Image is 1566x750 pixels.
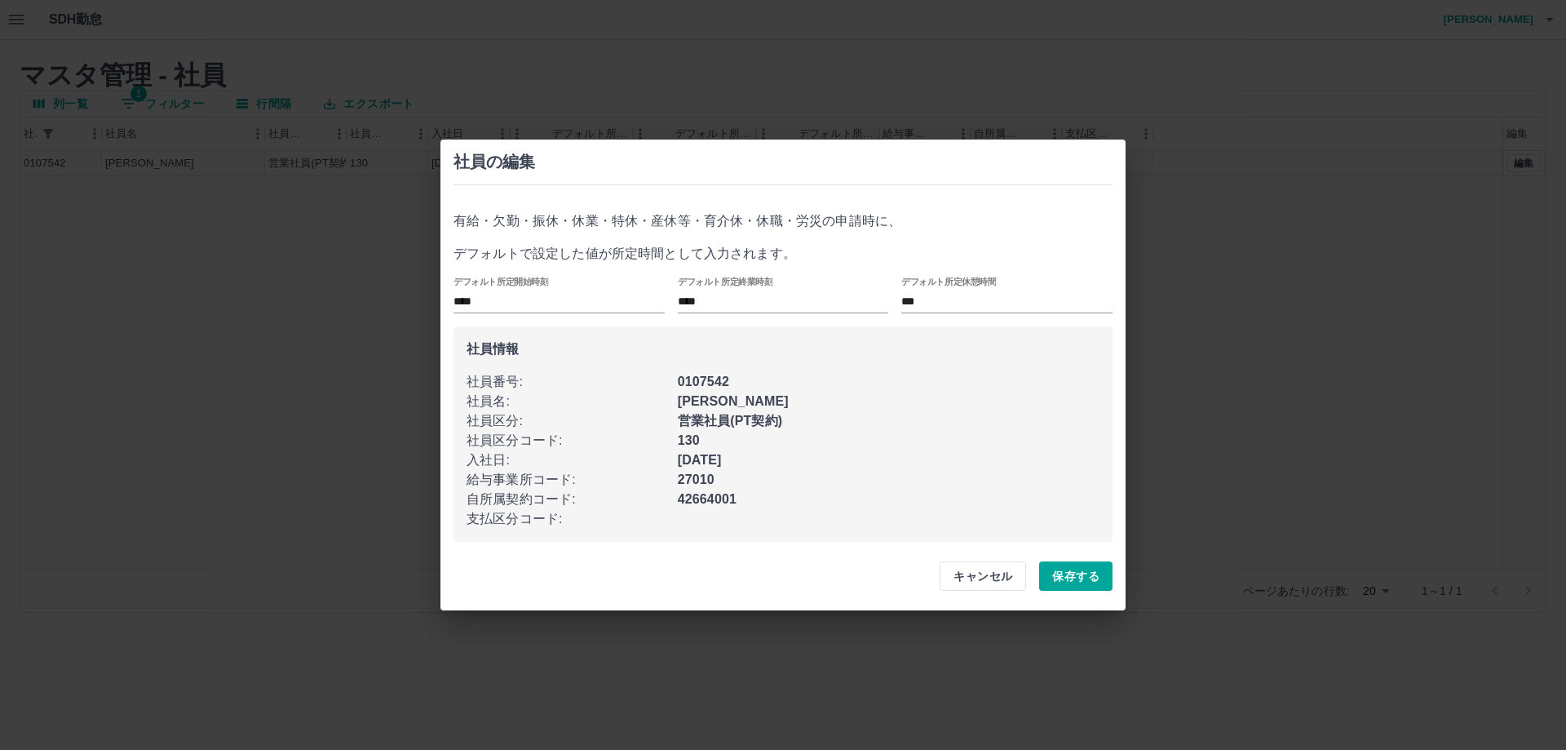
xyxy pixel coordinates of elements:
label: デフォルト所定開始時刻 [453,276,549,288]
p: 27010 [678,470,1099,490]
p: 給与事業所コード : [467,470,678,490]
p: [DATE] [678,450,1099,470]
p: 130 [678,431,1099,450]
p: 社員情報 [467,339,1099,359]
p: 営業社員(PT契約) [678,411,1099,431]
button: 保存する [1039,561,1113,591]
h2: 社員の編集 [453,153,1113,171]
p: 社員区分 : [467,411,678,431]
p: 自所属契約コード : [467,490,678,509]
p: 有給・欠勤・振休・休業・特休・産休等・育介休・休職・労災の申請時に、 [453,211,1113,231]
p: デフォルトで設定した値が所定時間として入力されます。 [453,244,1113,264]
p: 社員名 : [467,392,678,411]
label: デフォルト所定休憩時間 [901,276,997,288]
p: [PERSON_NAME] [678,392,1099,411]
p: 支払区分コード : [467,509,678,529]
label: デフォルト所定終業時刻 [678,276,773,288]
p: 社員番号 : [467,372,678,392]
p: 社員区分コード : [467,431,678,450]
p: 入社日 : [467,450,678,470]
p: 0107542 [678,372,1099,392]
p: 42664001 [678,490,1099,509]
button: キャンセル [940,561,1026,591]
